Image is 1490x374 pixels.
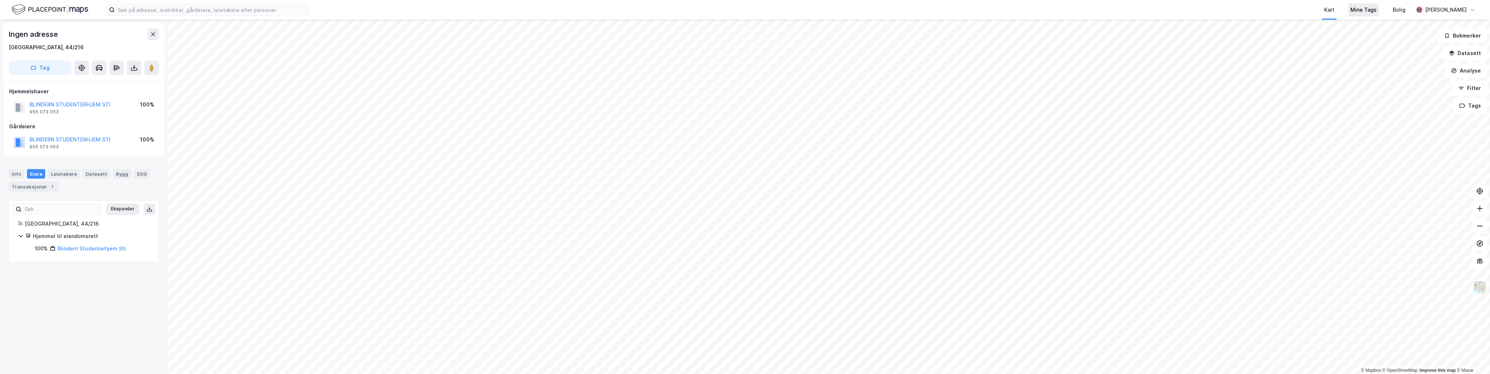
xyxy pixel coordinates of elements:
button: Bokmerker [1438,28,1487,43]
div: 100% [140,135,154,144]
iframe: Chat Widget [1454,339,1490,374]
div: Ingen adresse [9,28,59,40]
div: Transaksjoner [9,182,59,192]
div: Bolig [1393,5,1405,14]
button: Datasett [1443,46,1487,61]
div: 1 [48,183,56,190]
div: 100% [35,244,48,253]
div: Datasett [83,169,110,179]
div: Kart [1324,5,1334,14]
button: Ekspander [106,203,139,215]
a: Blindern Studenterhjem Sti [58,245,126,252]
div: 955 073 053 [30,109,59,115]
img: logo.f888ab2527a4732fd821a326f86c7f29.svg [12,3,88,16]
a: Improve this map [1420,368,1456,373]
a: OpenStreetMap [1382,368,1418,373]
div: ESG [134,169,150,179]
button: Filter [1452,81,1487,96]
a: Mapbox [1361,368,1381,373]
div: Info [9,169,24,179]
div: [GEOGRAPHIC_DATA], 44/216 [9,43,84,52]
button: Tag [9,61,71,75]
input: Søk [22,204,101,215]
div: Mine Tags [1350,5,1377,14]
img: Z [1473,280,1487,294]
div: Gårdeiere [9,122,159,131]
button: Tags [1453,98,1487,113]
div: [GEOGRAPHIC_DATA], 44/216 [25,219,150,228]
div: [PERSON_NAME] [1425,5,1467,14]
div: Eiere [27,169,45,179]
button: Analyse [1445,63,1487,78]
div: Leietakere [48,169,80,179]
div: Hjemmelshaver [9,87,159,96]
div: Bygg [113,169,131,179]
input: Søk på adresse, matrikkel, gårdeiere, leietakere eller personer [115,4,309,15]
div: 100% [140,100,154,109]
div: Hjemmel til eiendomsrett [33,232,150,241]
div: 955 073 053 [30,144,59,150]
